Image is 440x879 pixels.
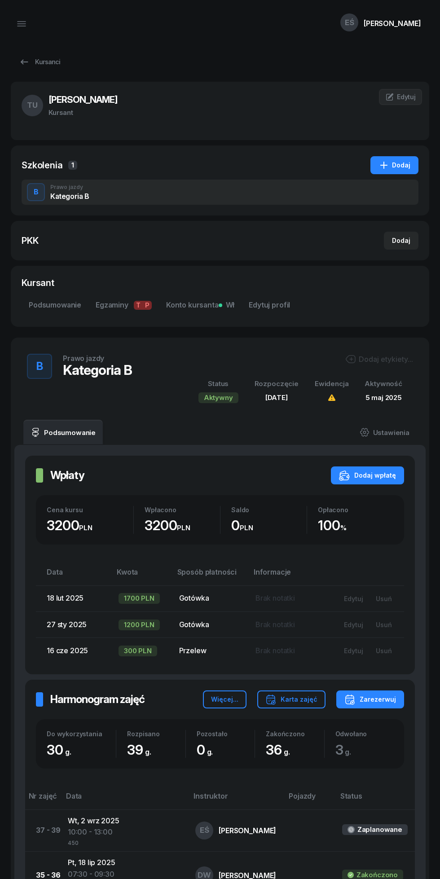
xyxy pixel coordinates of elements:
div: Opłacono [318,506,393,514]
small: g. [284,747,290,756]
th: Pojazdy [283,790,335,809]
div: Usuń [376,595,392,602]
div: PKK [22,234,39,247]
div: Cena kursu [47,506,133,514]
button: B [27,183,45,201]
button: Zarezerwuj [336,690,404,708]
div: Edytuj [344,621,363,628]
button: BPrawo jazdyKategoria B [22,180,418,205]
span: Egzaminy [96,299,152,311]
div: B [33,357,47,375]
div: Prawo jazdy [63,355,104,362]
button: Edytuj [338,643,370,658]
div: Odwołano [335,730,393,738]
div: 5 maj 2025 [365,392,402,404]
small: g. [207,747,213,756]
div: 300 PLN [119,646,157,656]
span: Brak notatki [255,646,295,655]
span: Brak notatki [255,593,295,602]
div: Usuń [376,621,392,628]
span: 39 [127,742,155,758]
div: Aktywny [198,392,238,403]
th: Kwota [111,566,172,585]
span: 27 sty 2025 [47,620,87,629]
span: [DATE] [265,393,288,402]
button: Karta zajęć [257,690,326,708]
th: Status [335,790,415,809]
div: Ewidencja [315,378,349,390]
th: Nr zajęć [25,790,61,809]
th: Informacje [248,566,330,585]
div: 3200 [145,517,220,534]
span: 3 [335,742,356,758]
div: Dodaj [392,235,410,246]
button: Usuń [370,591,398,606]
h2: Harmonogram zajęć [50,692,145,707]
button: Edytuj [338,617,370,632]
span: 30 [47,742,75,758]
a: EgzaminyTP [88,294,159,316]
div: Usuń [376,647,392,655]
button: Dodaj etykiety... [345,354,413,365]
span: 36 [266,742,294,758]
a: Konto kursantaWł [159,294,242,316]
div: Edytuj [344,595,363,602]
div: 3200 [47,517,133,534]
div: Gotówka [179,619,241,631]
div: Aktywność [365,378,402,390]
small: PLN [240,523,253,532]
small: % [340,523,347,532]
button: Edytuj [338,591,370,606]
div: Kursant [48,107,118,119]
button: Dodaj [384,232,418,250]
a: Podsumowanie [23,420,103,445]
div: 0 [197,742,255,758]
div: Kategoria B [63,362,132,378]
div: Gotówka [179,593,241,604]
a: Edytuj [379,89,422,105]
div: B [30,185,42,200]
span: Wł [222,299,235,311]
span: TU [27,101,38,109]
div: [PERSON_NAME] [364,20,421,27]
span: Edytuj [397,93,416,101]
div: Prawo jazdy [50,185,89,190]
span: Brak notatki [255,620,295,629]
h3: [PERSON_NAME] [48,92,118,107]
div: [PERSON_NAME] [219,872,276,879]
div: 10:00 - 13:00 [68,826,181,838]
span: EŚ [345,19,354,26]
h2: Wpłaty [50,468,84,483]
a: Edytuj profil [242,294,297,316]
div: Kursant [22,277,418,289]
div: Rozpisano [127,730,185,738]
span: DW [198,871,211,879]
button: Dodaj wpłatę [331,466,404,484]
div: Saldo [231,506,307,514]
span: P [143,301,152,310]
th: Data [36,566,111,585]
div: Do wykorzystania [47,730,116,738]
div: Kategoria B [50,193,89,200]
small: g. [345,747,351,756]
a: Ustawienia [352,420,417,445]
td: Wt, 2 wrz 2025 [61,809,188,851]
small: PLN [177,523,190,532]
button: Usuń [370,617,398,632]
div: [PERSON_NAME] [219,827,276,834]
div: Więcej... [211,694,238,705]
th: Data [61,790,188,809]
th: Instruktor [188,790,283,809]
button: Dodaj [370,156,418,174]
span: Konto kursanta [166,299,234,311]
div: Rozpoczęcie [255,378,299,390]
div: Szkolenia [22,159,63,171]
div: Zakończono [266,730,324,738]
button: B [27,354,52,379]
span: 1 [68,161,77,170]
div: 1700 PLN [119,593,160,604]
div: 0 [231,517,307,534]
span: Podsumowanie [29,299,81,311]
th: Sposób płatności [172,566,248,585]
